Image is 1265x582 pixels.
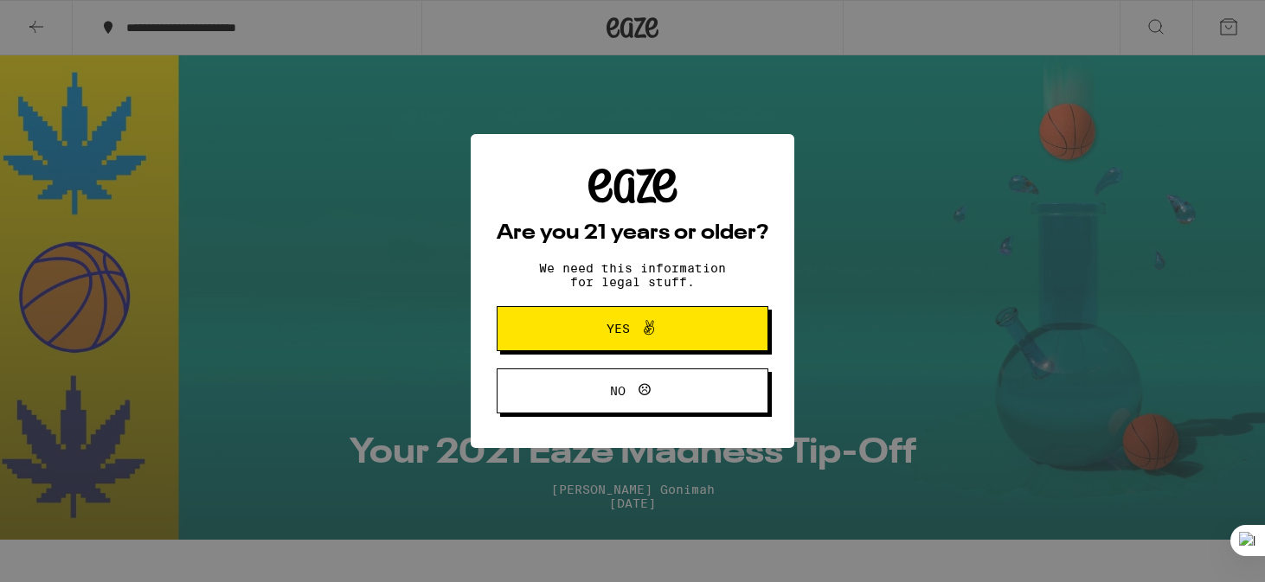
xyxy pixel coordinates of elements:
p: We need this information for legal stuff. [524,261,741,289]
span: Yes [607,323,630,335]
button: No [497,368,768,413]
button: Yes [497,306,768,351]
h2: Are you 21 years or older? [497,223,768,244]
span: No [610,385,626,397]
